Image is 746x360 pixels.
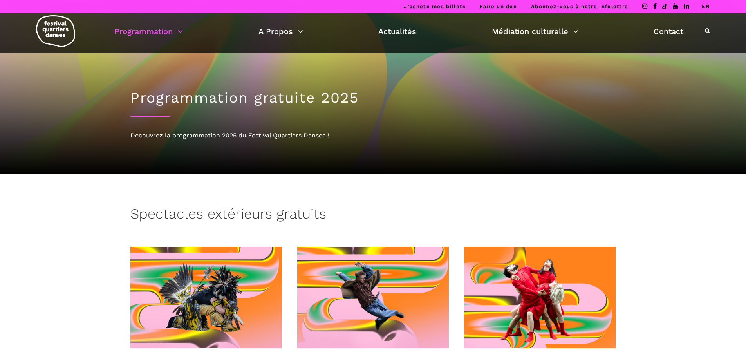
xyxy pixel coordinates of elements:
[702,4,710,9] a: EN
[258,25,303,38] a: A Propos
[114,25,183,38] a: Programmation
[130,206,326,225] h3: Spectacles extérieurs gratuits
[531,4,628,9] a: Abonnez-vous à notre infolettre
[404,4,466,9] a: J’achète mes billets
[130,89,616,107] h1: Programmation gratuite 2025
[654,25,683,38] a: Contact
[36,15,75,47] img: logo-fqd-med
[480,4,517,9] a: Faire un don
[378,25,416,38] a: Actualités
[492,25,578,38] a: Médiation culturelle
[130,130,616,141] div: Découvrez la programmation 2025 du Festival Quartiers Danses !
